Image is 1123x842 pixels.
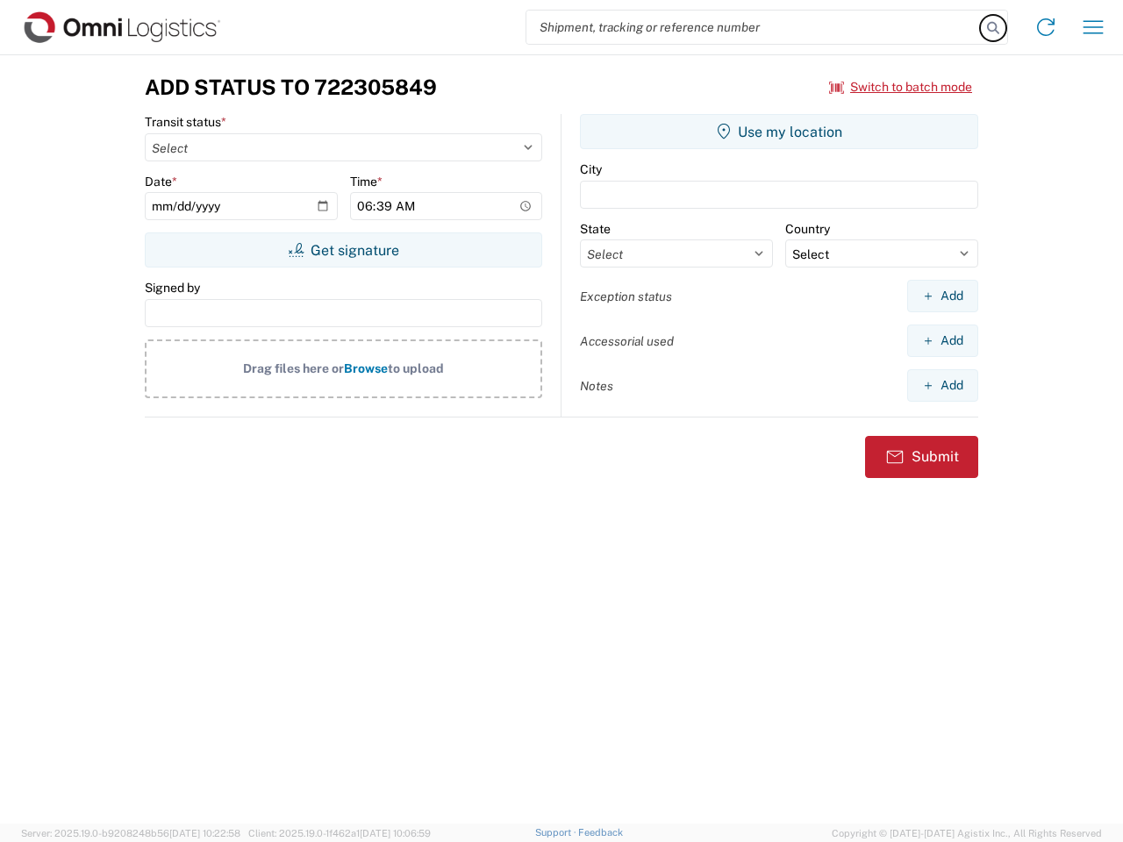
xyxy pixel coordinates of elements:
[388,361,444,375] span: to upload
[535,827,579,838] a: Support
[145,280,200,296] label: Signed by
[785,221,830,237] label: Country
[865,436,978,478] button: Submit
[243,361,344,375] span: Drag files here or
[344,361,388,375] span: Browse
[580,161,602,177] label: City
[145,232,542,268] button: Get signature
[21,828,240,838] span: Server: 2025.19.0-b9208248b56
[907,280,978,312] button: Add
[580,289,672,304] label: Exception status
[580,114,978,149] button: Use my location
[350,174,383,189] label: Time
[580,378,613,394] label: Notes
[907,369,978,402] button: Add
[360,828,431,838] span: [DATE] 10:06:59
[829,73,972,102] button: Switch to batch mode
[578,827,623,838] a: Feedback
[526,11,981,44] input: Shipment, tracking or reference number
[145,75,437,100] h3: Add Status to 722305849
[169,828,240,838] span: [DATE] 10:22:58
[145,114,226,130] label: Transit status
[832,825,1102,841] span: Copyright © [DATE]-[DATE] Agistix Inc., All Rights Reserved
[580,221,611,237] label: State
[248,828,431,838] span: Client: 2025.19.0-1f462a1
[580,333,674,349] label: Accessorial used
[907,325,978,357] button: Add
[145,174,177,189] label: Date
